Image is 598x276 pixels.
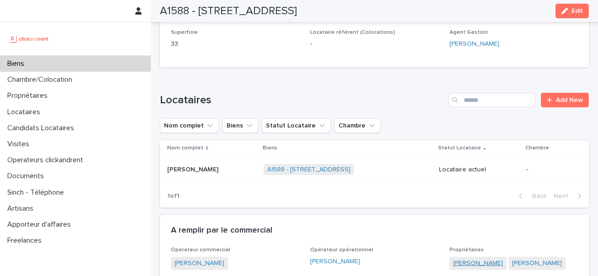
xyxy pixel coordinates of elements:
button: Biens [222,118,258,133]
input: Search [449,93,535,107]
h2: A remplir par le commercial [171,226,272,236]
span: Edit [572,8,583,14]
span: Locataire référent (Colocations) [310,30,395,35]
p: Operateurs clickandrent [4,156,90,165]
p: 1 of 1 [160,185,187,207]
button: Next [550,192,589,200]
img: UCB0brd3T0yccxBKYDjQ [7,30,52,48]
button: Statut Locataire [262,118,331,133]
tr: [PERSON_NAME][PERSON_NAME] A1588 - [STREET_ADDRESS] Locataire actuel- [160,156,589,183]
a: [PERSON_NAME] [450,39,499,49]
p: Candidats Locataires [4,124,81,133]
p: Biens [263,143,277,153]
span: Opérateur commercial [171,247,230,253]
p: Statut Locataire [438,143,481,153]
span: Next [554,193,574,199]
h2: A1588 - [STREET_ADDRESS] [160,5,297,18]
p: - [526,166,574,174]
span: Propriétaires [450,247,484,253]
button: Nom complet [160,118,219,133]
p: Documents [4,172,51,180]
a: [PERSON_NAME] [175,259,224,268]
a: [PERSON_NAME] [512,259,562,268]
p: Locataire actuel [439,166,519,174]
button: Back [512,192,550,200]
p: Chambre/Colocation [4,75,79,84]
a: Add New [541,93,589,107]
p: Sinch - Téléphone [4,188,71,197]
button: Edit [556,4,589,18]
p: [PERSON_NAME] [167,164,220,174]
p: Locataires [4,108,48,117]
p: Visites [4,140,37,149]
p: Artisans [4,204,41,213]
a: A1588 - [STREET_ADDRESS] [267,166,350,174]
button: Chambre [334,118,381,133]
p: Nom complet [167,143,203,153]
p: Freelances [4,236,49,245]
span: Add New [556,97,583,103]
a: [PERSON_NAME] [453,259,503,268]
span: Superficie [171,30,198,35]
span: Opérateur opérationnel [310,247,373,253]
p: Biens [4,59,32,68]
p: Propriétaires [4,91,55,100]
span: Back [527,193,546,199]
span: Agent Gestion [450,30,488,35]
h1: Locataires [160,94,445,107]
p: - [310,39,439,49]
a: [PERSON_NAME] [310,257,360,266]
p: Chambre [525,143,549,153]
p: 33 [171,39,299,49]
p: Apporteur d'affaires [4,220,78,229]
